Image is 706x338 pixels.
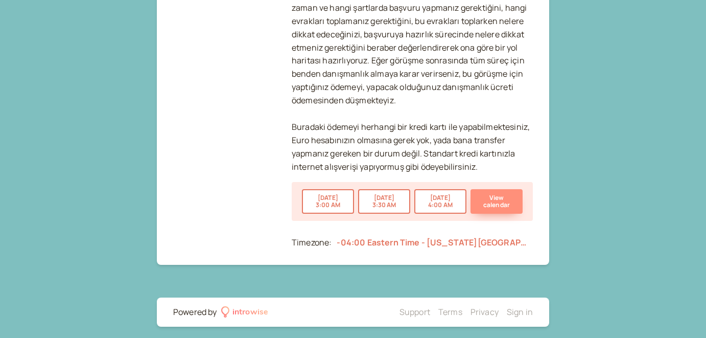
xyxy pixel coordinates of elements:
a: introwise [221,306,269,319]
a: Sign in [507,306,533,318]
button: [DATE]4:00 AM [414,189,466,214]
div: introwise [232,306,268,319]
a: Terms [438,306,462,318]
button: [DATE]3:00 AM [302,189,354,214]
div: Powered by [173,306,217,319]
button: [DATE]3:30 AM [358,189,410,214]
a: Support [399,306,430,318]
div: Timezone: [292,236,332,250]
button: View calendar [470,189,523,214]
a: Privacy [470,306,499,318]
